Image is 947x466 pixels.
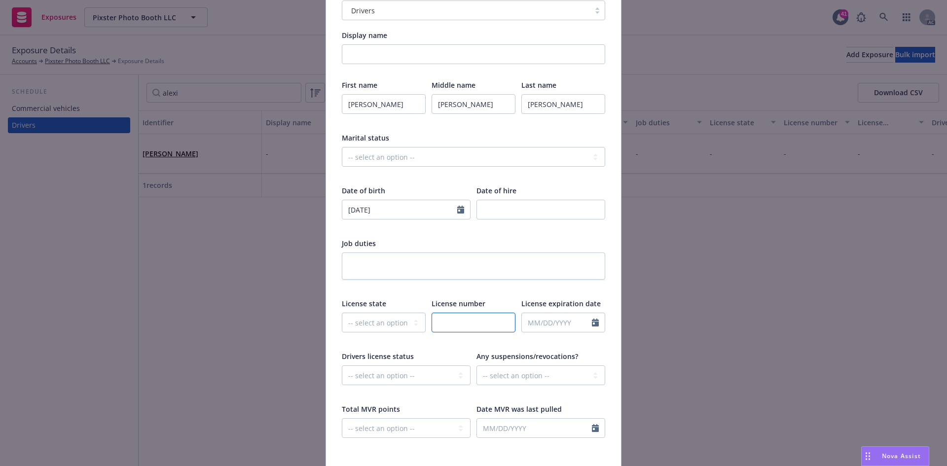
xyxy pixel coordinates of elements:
[476,404,562,414] span: Date MVR was last pulled
[342,200,457,219] input: MM/DD/YYYY
[882,452,921,460] span: Nova Assist
[432,299,485,308] span: License number
[347,5,585,16] span: Drivers
[351,5,375,16] span: Drivers
[342,31,387,40] span: Display name
[592,319,599,326] svg: Calendar
[476,186,516,195] span: Date of hire
[861,446,929,466] button: Nova Assist
[522,313,592,332] input: MM/DD/YYYY
[862,447,874,466] div: Drag to move
[457,206,464,214] svg: Calendar
[592,424,599,432] svg: Calendar
[521,299,601,308] span: License expiration date
[342,404,400,414] span: Total MVR points
[342,352,414,361] span: Drivers license status
[342,80,377,90] span: First name
[432,80,475,90] span: Middle name
[342,186,385,195] span: Date of birth
[477,419,592,437] input: MM/DD/YYYY
[342,133,389,143] span: Marital status
[476,352,578,361] span: Any suspensions/revocations?
[521,80,556,90] span: Last name
[342,239,376,248] span: Job duties
[342,299,386,308] span: License state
